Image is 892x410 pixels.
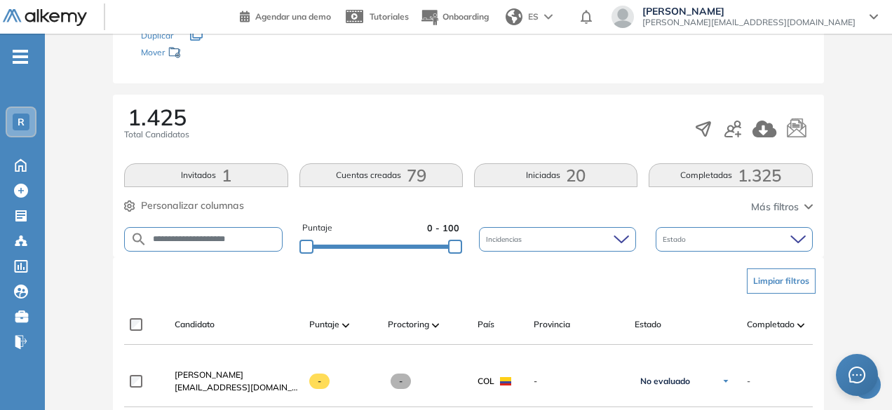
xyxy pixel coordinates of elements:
[124,128,189,141] span: Total Candidatos
[420,2,489,32] button: Onboarding
[309,318,339,331] span: Puntaje
[124,163,288,187] button: Invitados1
[175,381,298,394] span: [EMAIL_ADDRESS][DOMAIN_NAME]
[544,14,553,20] img: arrow
[635,318,661,331] span: Estado
[747,375,750,388] span: -
[479,227,636,252] div: Incidencias
[124,198,244,213] button: Personalizar columnas
[175,318,215,331] span: Candidato
[240,7,331,24] a: Agendar una demo
[299,163,463,187] button: Cuentas creadas79
[302,221,332,235] span: Puntaje
[18,116,25,128] span: R
[432,323,439,327] img: [missing "en.ARROW_ALT" translation]
[391,374,411,389] span: -
[255,11,331,22] span: Agendar una demo
[128,106,187,128] span: 1.425
[478,318,494,331] span: País
[175,369,243,380] span: [PERSON_NAME]
[3,9,87,27] img: Logo
[175,369,298,381] a: [PERSON_NAME]
[500,377,511,385] img: COL
[427,221,459,235] span: 0 - 100
[141,41,281,67] div: Mover
[342,323,349,327] img: [missing "en.ARROW_ALT" translation]
[486,234,525,245] span: Incidencias
[751,200,813,214] button: Más filtros
[506,8,522,25] img: world
[663,234,689,245] span: Estado
[642,6,856,17] span: [PERSON_NAME]
[130,231,147,248] img: SEARCH_ALT
[388,318,429,331] span: Proctoring
[534,318,570,331] span: Provincia
[797,323,804,327] img: [missing "en.ARROW_ALT" translation]
[309,374,330,389] span: -
[747,268,816,294] button: Limpiar filtros
[141,30,173,41] span: Duplicar
[722,377,730,385] img: Ícono de flecha
[640,376,690,387] span: No evaluado
[642,17,856,28] span: [PERSON_NAME][EMAIL_ADDRESS][DOMAIN_NAME]
[474,163,637,187] button: Iniciadas20
[649,163,812,187] button: Completadas1.325
[751,200,799,214] span: Más filtros
[849,367,865,383] span: message
[656,227,813,252] div: Estado
[528,11,539,23] span: ES
[534,375,623,388] span: -
[747,318,795,331] span: Completado
[478,375,494,388] span: COL
[370,11,409,22] span: Tutoriales
[442,11,489,22] span: Onboarding
[141,198,244,213] span: Personalizar columnas
[13,55,28,58] i: -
